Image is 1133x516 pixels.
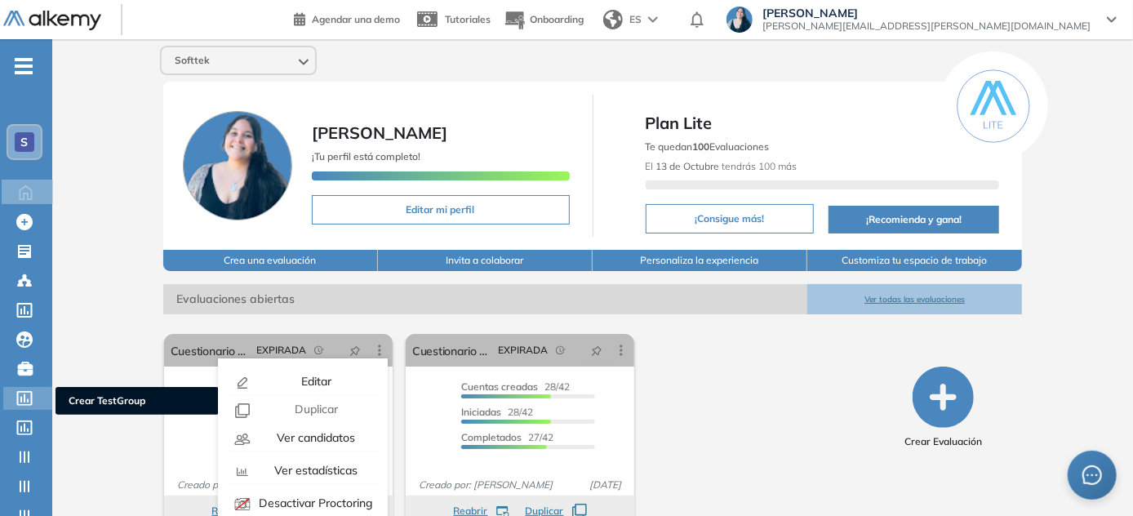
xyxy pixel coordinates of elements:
[3,11,101,31] img: Logo
[312,195,570,225] button: Editar mi perfil
[1082,465,1102,485] span: message
[629,12,642,27] span: ES
[583,478,628,492] span: [DATE]
[224,368,381,394] button: Editar
[349,344,361,357] span: pushpin
[224,490,381,516] button: Desactivar Proctoring
[445,13,491,25] span: Tutoriales
[256,343,306,358] span: EXPIRADA
[312,13,400,25] span: Agendar una demo
[312,122,447,143] span: [PERSON_NAME]
[271,463,358,478] span: Ver estadísticas
[461,380,570,393] span: 28/42
[646,160,798,172] span: El tendrás 100 más
[461,431,522,443] span: Completados
[175,54,210,67] span: Softtek
[298,374,331,389] span: Editar
[461,406,533,418] span: 28/42
[224,457,381,483] button: Ver estadísticas
[579,337,615,363] button: pushpin
[255,496,373,510] span: Desactivar Proctoring
[530,13,584,25] span: Onboarding
[556,345,566,355] span: field-time
[504,2,584,38] button: Onboarding
[461,406,501,418] span: Iniciadas
[21,136,29,149] span: S
[807,250,1022,271] button: Customiza tu espacio de trabajo
[312,150,420,162] span: ¡Tu perfil está completo!
[224,401,381,418] button: Duplicar
[163,250,378,271] button: Crea una evaluación
[498,343,548,358] span: EXPIRADA
[378,250,593,271] button: Invita a colaborar
[314,345,324,355] span: field-time
[294,8,400,28] a: Agendar una demo
[183,111,292,220] img: Foto de perfil
[904,367,982,449] button: Crear Evaluación
[904,434,982,449] span: Crear Evaluación
[829,206,1000,234] button: ¡Recomienda y gana!
[171,334,250,367] a: Cuestionario Final - Softtek ABAP RAP
[273,430,355,445] span: Ver candidatos
[646,111,1000,136] span: Plan Lite
[646,204,814,234] button: ¡Consigue más!
[15,64,33,68] i: -
[648,16,658,23] img: arrow
[762,20,1091,33] span: [PERSON_NAME][EMAIL_ADDRESS][PERSON_NAME][DOMAIN_NAME]
[291,402,338,416] span: Duplicar
[593,250,807,271] button: Personaliza la experiencia
[163,284,807,314] span: Evaluaciones abiertas
[807,284,1022,314] button: Ver todas las evaluaciones
[337,337,373,363] button: pushpin
[224,425,381,451] button: Ver candidatos
[591,344,602,357] span: pushpin
[171,478,318,492] span: Creado por: [PERSON_NAME]
[762,7,1091,20] span: [PERSON_NAME]
[461,431,553,443] span: 27/42
[412,334,491,367] a: Cuestionario Final SAP [PERSON_NAME] (08/11)
[412,478,559,492] span: Creado por: [PERSON_NAME]
[656,160,720,172] b: 13 de Octubre
[646,140,770,153] span: Te quedan Evaluaciones
[693,140,710,153] b: 100
[603,10,623,29] img: world
[461,380,538,393] span: Cuentas creadas
[69,394,206,408] span: Crear TestGroup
